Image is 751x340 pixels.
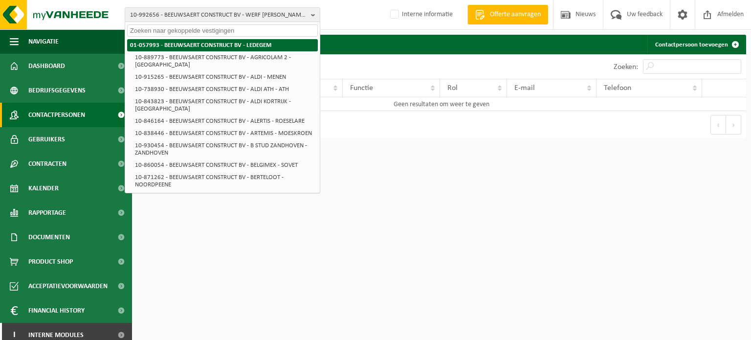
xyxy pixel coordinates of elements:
[28,54,65,78] span: Dashboard
[28,29,59,54] span: Navigatie
[447,84,458,92] span: Rol
[130,42,271,48] strong: 01-057993 - BEEUWSAERT CONSTRUCT BV - LEDEGEM
[127,24,318,37] input: Zoeken naar gekoppelde vestigingen
[132,95,318,115] li: 10-843823 - BEEUWSAERT CONSTRUCT BV - ALDI KORTRIJK - [GEOGRAPHIC_DATA]
[514,84,535,92] span: E-mail
[132,191,318,210] li: 10-894043 - BEEUWSAERT CONSTRUCT BV - [PERSON_NAME] - ZOTTEGEM
[467,5,548,24] a: Offerte aanvragen
[125,7,320,22] button: 10-992656 - BEEUWSAERT CONSTRUCT BV - WERF [PERSON_NAME] (AVEVE) - WETTEREN
[130,8,307,23] span: 10-992656 - BEEUWSAERT CONSTRUCT BV - WERF [PERSON_NAME] (AVEVE) - WETTEREN
[726,115,741,135] button: Next
[28,103,85,127] span: Contactpersonen
[487,10,543,20] span: Offerte aanvragen
[132,115,318,127] li: 10-846164 - BEEUWSAERT CONSTRUCT BV - ALERTIS - ROESELARE
[132,71,318,83] li: 10-915265 - BEEUWSAERT CONSTRUCT BV - ALDI - MENEN
[28,201,66,225] span: Rapportage
[710,115,726,135] button: Previous
[614,63,638,71] label: Zoeken:
[132,139,318,159] li: 10-930454 - BEEUWSAERT CONSTRUCT BV - B STUD ZANDHOVEN - ZANDHOVEN
[132,51,318,71] li: 10-889773 - BEEUWSAERT CONSTRUCT BV - AGRICOLAM 2 - [GEOGRAPHIC_DATA]
[132,127,318,139] li: 10-838446 - BEEUWSAERT CONSTRUCT BV - ARTEMIS - MOESKROEN
[647,35,745,54] a: Contactpersoon toevoegen
[132,171,318,191] li: 10-871262 - BEEUWSAERT CONSTRUCT BV - BERTELOOT - NOORDPEENE
[137,97,746,111] td: Geen resultaten om weer te geven
[28,249,73,274] span: Product Shop
[132,159,318,171] li: 10-860054 - BEEUWSAERT CONSTRUCT BV - BELGIMEX - SOVET
[28,176,59,201] span: Kalender
[28,78,86,103] span: Bedrijfsgegevens
[28,225,70,249] span: Documenten
[28,127,65,152] span: Gebruikers
[604,84,631,92] span: Telefoon
[28,152,66,176] span: Contracten
[132,83,318,95] li: 10-738930 - BEEUWSAERT CONSTRUCT BV - ALDI ATH - ATH
[388,7,453,22] label: Interne informatie
[28,298,85,323] span: Financial History
[28,274,108,298] span: Acceptatievoorwaarden
[350,84,373,92] span: Functie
